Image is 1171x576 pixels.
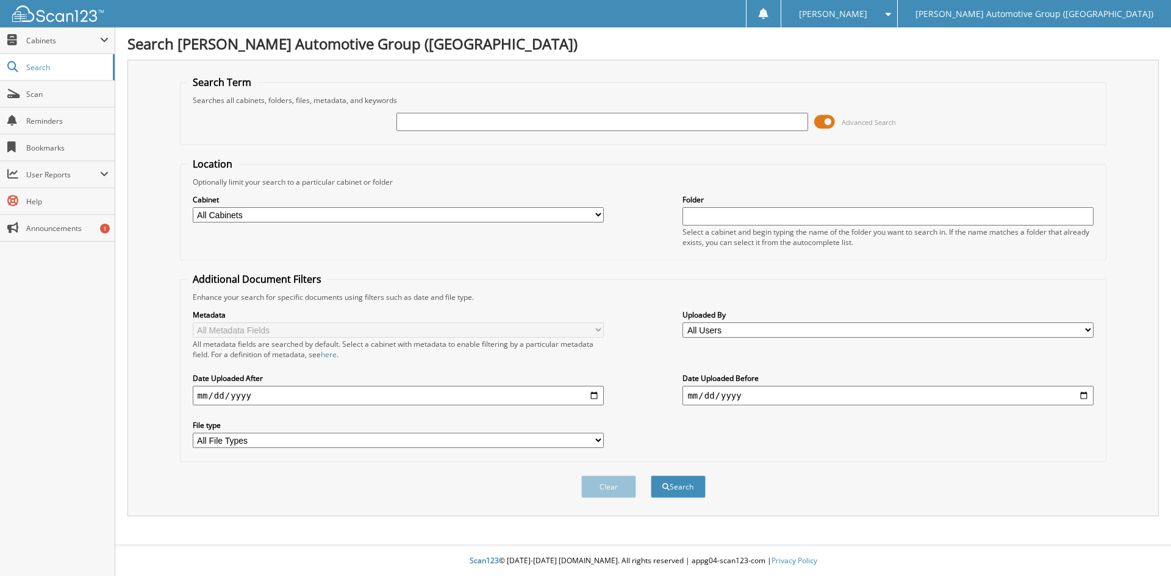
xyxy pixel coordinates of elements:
[915,10,1153,18] span: [PERSON_NAME] Automotive Group ([GEOGRAPHIC_DATA])
[12,5,104,22] img: scan123-logo-white.svg
[127,34,1159,54] h1: Search [PERSON_NAME] Automotive Group ([GEOGRAPHIC_DATA])
[651,475,706,498] button: Search
[193,194,604,205] label: Cabinet
[187,76,257,89] legend: Search Term
[682,373,1094,383] label: Date Uploaded Before
[799,10,867,18] span: [PERSON_NAME]
[321,349,337,360] a: here
[193,386,604,405] input: start
[26,143,109,153] span: Bookmarks
[187,292,1100,302] div: Enhance your search for specific documents using filters such as date and file type.
[682,386,1094,405] input: end
[682,227,1094,247] div: Select a cabinet and begin typing the name of the folder you want to search in. If the name match...
[772,555,817,566] a: Privacy Policy
[187,177,1100,187] div: Optionally limit your search to a particular cabinet or folder
[470,555,499,566] span: Scan123
[26,223,109,233] span: Announcements
[193,373,604,383] label: Date Uploaded After
[682,310,1094,320] label: Uploaded By
[842,118,896,127] span: Advanced Search
[193,339,604,360] div: All metadata fields are searched by default. Select a cabinet with metadata to enable filtering b...
[193,310,604,320] label: Metadata
[682,194,1094,205] label: Folder
[187,95,1100,105] div: Searches all cabinets, folders, files, metadata, and keywords
[187,272,328,286] legend: Additional Document Filters
[100,224,110,233] div: 1
[187,157,238,171] legend: Location
[26,89,109,99] span: Scan
[193,420,604,430] label: File type
[26,35,100,46] span: Cabinets
[26,169,100,180] span: User Reports
[26,116,109,126] span: Reminders
[26,196,109,207] span: Help
[581,475,636,498] button: Clear
[26,62,107,73] span: Search
[115,546,1171,576] div: © [DATE]-[DATE] [DOMAIN_NAME]. All rights reserved | appg04-scan123-com |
